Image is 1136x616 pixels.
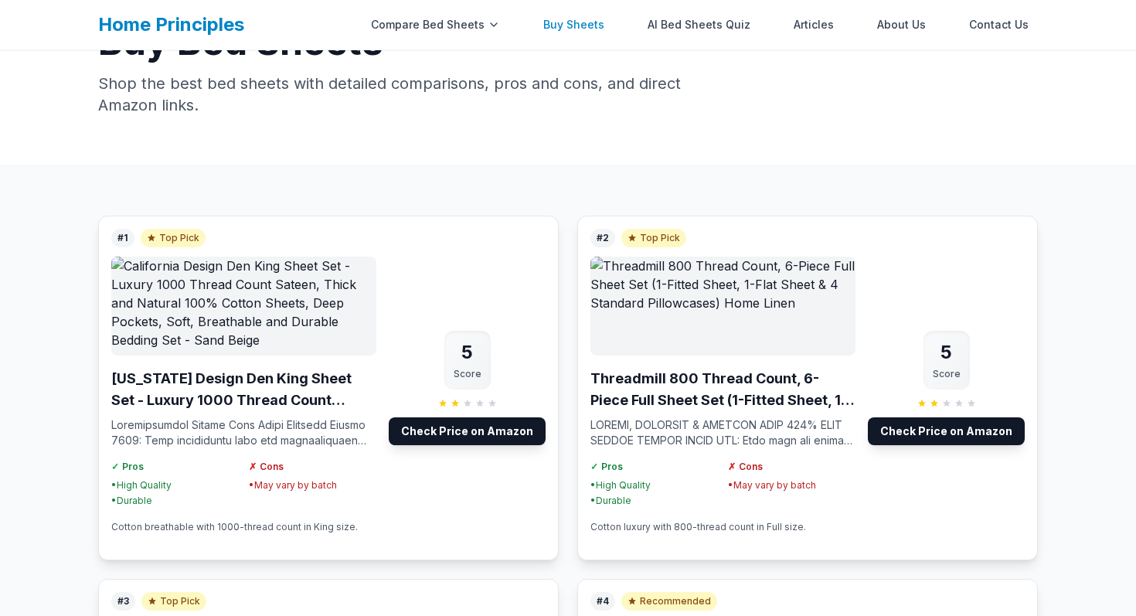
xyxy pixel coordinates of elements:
li: • High Quality [111,479,240,492]
p: LOREMI, DOLORSIT & AMETCON ADIP 424% ELIT SEDDOE TEMPOR INCID UTL: Etdo magn ali enimad minim ve ... [590,417,855,448]
h3: Threadmill 800 Thread Count, 6-Piece Full Sheet Set (1-Fitted Sheet, 1-Flat Sheet & 4 Standard Pi... [590,368,855,411]
div: 5 [933,340,961,365]
span: #3 [111,592,135,611]
h3: [US_STATE] Design Den King Sheet Set - Luxury 1000 Thread Count Sateen, Thick and Natural 100% Co... [111,368,376,411]
span: ✓ [590,461,598,473]
span: ✓ [111,461,119,473]
li: • May vary by batch [249,479,377,492]
span: Top Pick [621,229,686,247]
a: Articles [784,9,843,40]
a: AI Bed Sheets Quiz [638,9,760,40]
p: Cotton luxury with 800-thread count in Full size. [590,519,855,535]
h4: Pros [590,461,719,473]
a: Contact Us [960,9,1038,40]
div: Score [454,368,481,380]
a: Check Price on Amazon [868,417,1025,445]
li: • Durable [111,495,240,507]
img: Threadmill 800 Thread Count, 6-Piece Full Sheet Set (1-Fitted Sheet, 1-Flat Sheet & 4 Standard Pi... [590,257,855,356]
h4: Cons [728,461,856,473]
h4: Pros [111,461,240,473]
li: • High Quality [590,479,719,492]
div: Compare Bed Sheets [362,9,509,40]
span: Recommended [621,592,717,611]
a: Buy Sheets [534,9,614,40]
span: #2 [590,229,615,247]
span: Top Pick [141,592,206,611]
span: #4 [590,592,615,611]
span: Top Pick [141,229,206,247]
p: Shop the best bed sheets with detailed comparisons, pros and cons, and direct Amazon links. [98,73,692,116]
span: ✗ [728,461,736,473]
li: • Durable [590,495,719,507]
span: ✗ [249,461,257,473]
img: California Design Den King Sheet Set - Luxury 1000 Thread Count Sateen, Thick and Natural 100% Co... [111,257,376,356]
h1: Buy Bed Sheets [98,23,1038,60]
a: Home Principles [98,13,244,36]
a: Check Price on Amazon [389,417,546,445]
li: • May vary by batch [728,479,856,492]
h4: Cons [249,461,377,473]
p: Cotton breathable with 1000-thread count in King size. [111,519,376,535]
a: About Us [868,9,935,40]
div: Score [933,368,961,380]
div: 5 [454,340,481,365]
span: #1 [111,229,134,247]
p: Loremipsumdol Sitame Cons Adipi Elitsedd Eiusmo 7609: Temp incididuntu labo etd magnaaliquaen adm... [111,417,376,448]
